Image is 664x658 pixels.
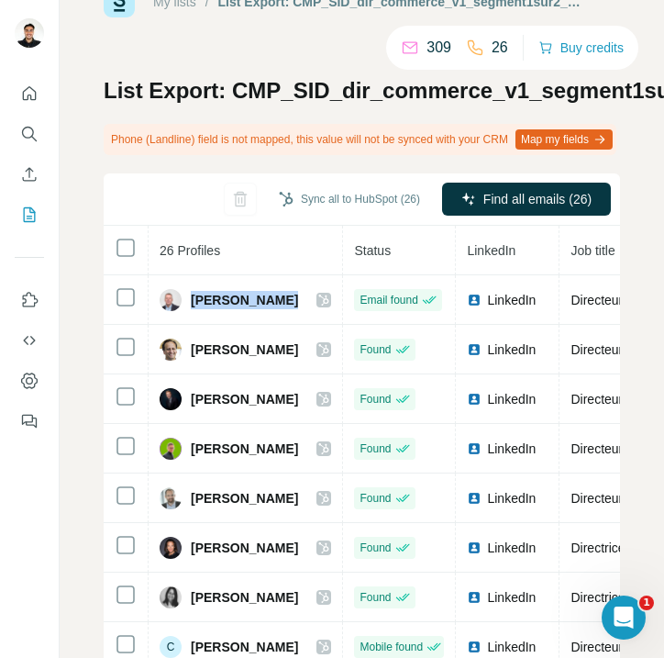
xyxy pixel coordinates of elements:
button: Feedback [15,405,44,438]
span: 26 Profiles [160,243,220,258]
button: Use Surfe API [15,324,44,357]
img: LinkedIn logo [467,293,481,307]
img: LinkedIn logo [467,342,481,357]
span: LinkedIn [467,243,515,258]
button: Quick start [15,77,44,110]
img: LinkedIn logo [467,541,481,555]
img: Avatar [160,388,182,410]
button: Map my fields [515,129,613,150]
span: LinkedIn [487,340,536,359]
button: Dashboard [15,364,44,397]
span: LinkedIn [487,638,536,656]
img: Avatar [160,438,182,460]
img: Avatar [160,289,182,311]
span: Found [360,391,391,407]
div: Phone (Landline) field is not mapped, this value will not be synced with your CRM [104,124,616,155]
span: LinkedIn [487,440,536,458]
button: Enrich CSV [15,158,44,191]
img: LinkedIn logo [467,640,481,654]
button: Use Surfe on LinkedIn [15,284,44,317]
span: Found [360,490,391,507]
p: 26 [492,37,508,59]
img: Avatar [15,18,44,48]
span: [PERSON_NAME] [191,588,298,607]
img: Avatar [160,537,182,559]
button: Search [15,117,44,151]
span: Status [354,243,391,258]
span: [PERSON_NAME] [191,489,298,507]
span: Found [360,441,391,457]
button: Buy credits [538,35,624,61]
span: LinkedIn [487,539,536,557]
span: [PERSON_NAME] [191,340,298,359]
span: [PERSON_NAME] [191,539,298,557]
span: [PERSON_NAME] [191,638,298,656]
img: LinkedIn logo [467,590,481,605]
button: Find all emails (26) [442,183,611,216]
img: Avatar [160,487,182,509]
div: C [160,636,182,658]
span: Found [360,589,391,606]
span: Found [360,540,391,556]
span: [PERSON_NAME] [191,390,298,408]
span: Find all emails (26) [483,190,592,208]
span: [PERSON_NAME] [191,440,298,458]
span: Mobile found [360,639,423,655]
span: Email found [360,292,417,308]
iframe: Intercom live chat [602,596,646,640]
span: LinkedIn [487,291,536,309]
img: Avatar [160,339,182,361]
span: LinkedIn [487,588,536,607]
img: LinkedIn logo [467,392,481,407]
img: LinkedIn logo [467,491,481,506]
span: 1 [639,596,654,610]
img: LinkedIn logo [467,441,481,456]
span: [PERSON_NAME] [191,291,298,309]
span: LinkedIn [487,390,536,408]
button: My lists [15,198,44,231]
img: Avatar [160,586,182,608]
button: Sync all to HubSpot (26) [266,185,433,213]
span: Job title [570,243,614,258]
span: Found [360,341,391,358]
p: 309 [426,37,451,59]
span: LinkedIn [487,489,536,507]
